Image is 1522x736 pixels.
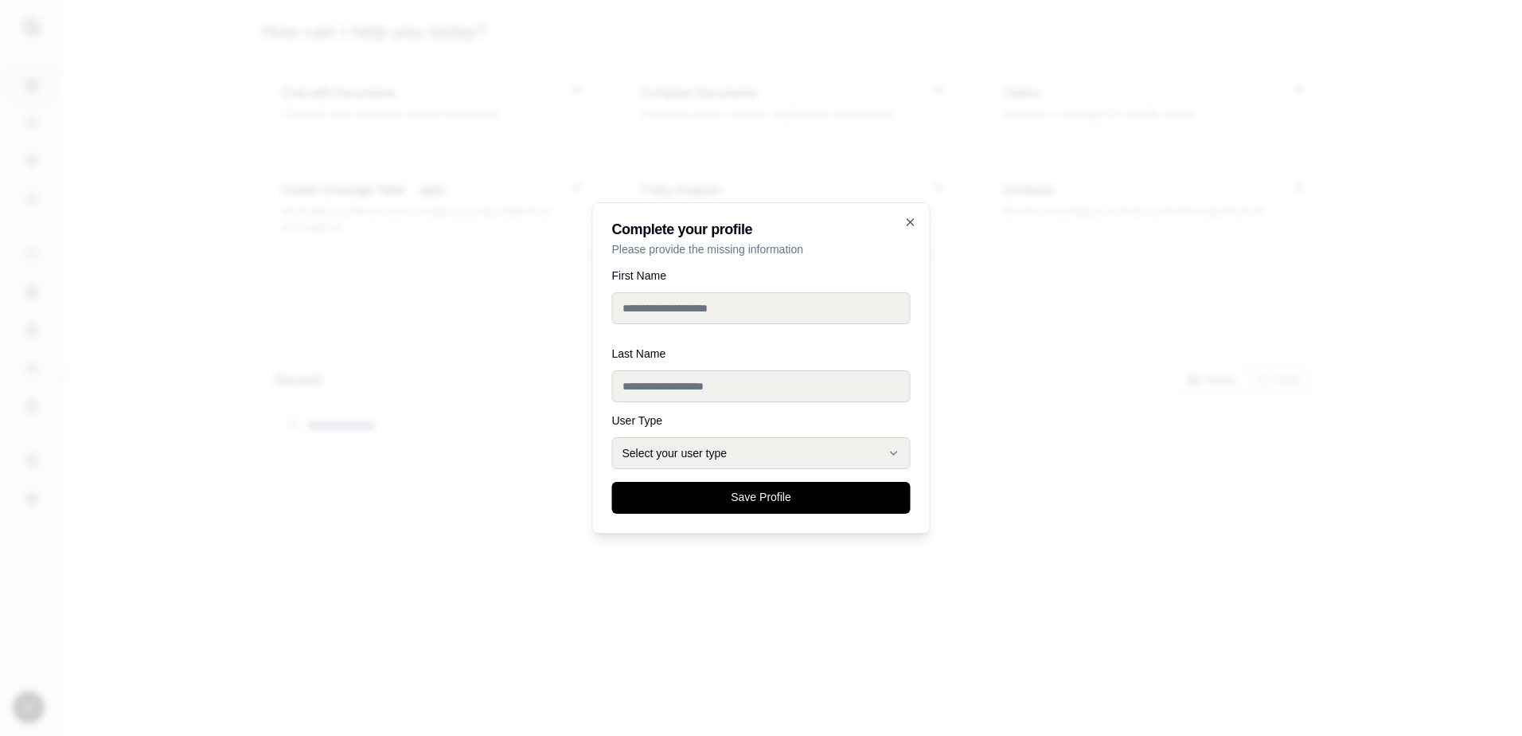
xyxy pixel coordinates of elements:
[612,222,911,237] h2: Complete your profile
[612,482,911,514] button: Save Profile
[612,241,911,257] p: Please provide the missing information
[612,415,911,426] label: User Type
[612,348,911,359] label: Last Name
[612,270,911,281] label: First Name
